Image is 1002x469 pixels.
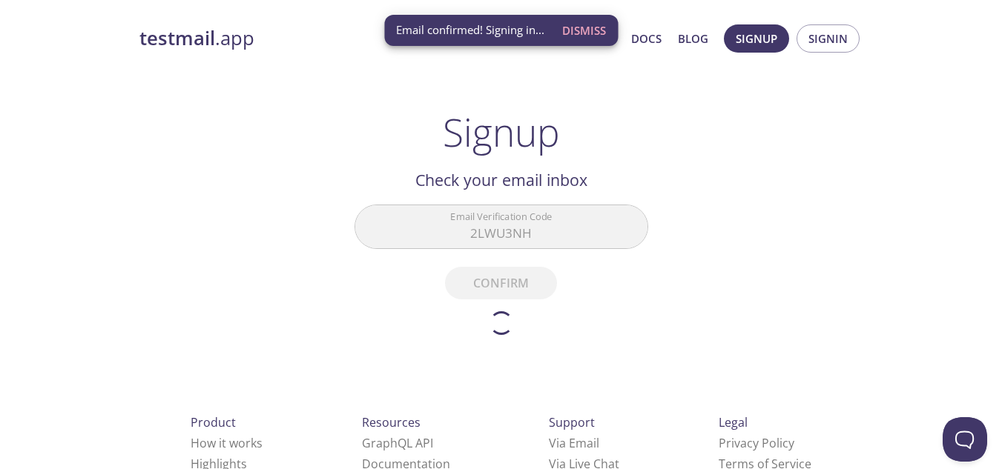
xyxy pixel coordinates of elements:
strong: testmail [139,25,215,51]
span: Support [549,414,595,430]
span: Resources [362,414,421,430]
a: testmail.app [139,26,488,51]
iframe: Help Scout Beacon - Open [943,417,987,462]
a: GraphQL API [362,435,433,451]
a: Blog [678,29,708,48]
a: Docs [631,29,662,48]
a: How it works [191,435,263,451]
span: Dismiss [562,21,606,40]
a: Privacy Policy [719,435,794,451]
span: Product [191,414,236,430]
button: Dismiss [556,16,612,44]
button: Signup [724,24,789,53]
span: Signin [808,29,848,48]
span: Email confirmed! Signing in... [396,22,544,38]
span: Signup [736,29,777,48]
h2: Check your email inbox [355,167,648,193]
a: Via Email [549,435,599,451]
button: Signin [797,24,860,53]
span: Legal [719,414,748,430]
h1: Signup [443,110,560,154]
